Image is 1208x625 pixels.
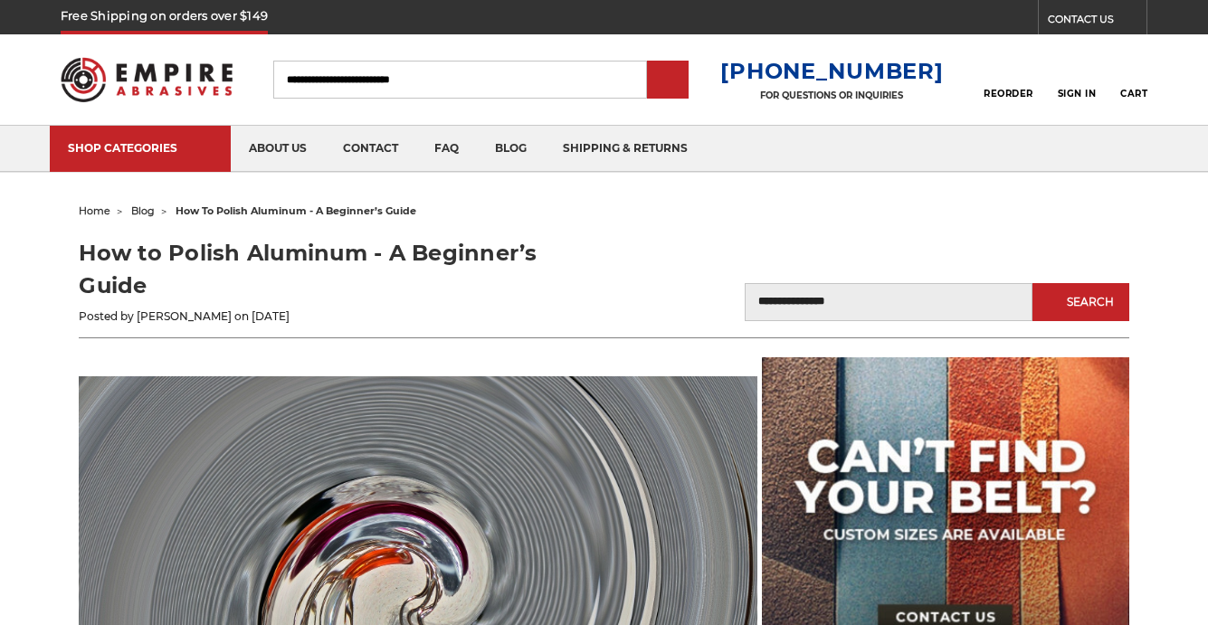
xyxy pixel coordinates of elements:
[176,204,416,217] span: how to polish aluminum - a beginner’s guide
[720,58,943,84] a: [PHONE_NUMBER]
[79,204,110,217] a: home
[131,204,155,217] a: blog
[984,60,1033,99] a: Reorder
[477,126,545,172] a: blog
[1120,88,1147,99] span: Cart
[545,126,706,172] a: shipping & returns
[79,237,604,302] h1: How to Polish Aluminum - A Beginner’s Guide
[68,141,213,155] div: SHOP CATEGORIES
[984,88,1033,99] span: Reorder
[1058,88,1097,99] span: Sign In
[325,126,416,172] a: contact
[79,308,604,325] p: Posted by [PERSON_NAME] on [DATE]
[650,62,686,99] input: Submit
[61,46,233,113] img: Empire Abrasives
[1120,60,1147,99] a: Cart
[1048,9,1146,34] a: CONTACT US
[416,126,477,172] a: faq
[720,90,943,101] p: FOR QUESTIONS OR INQUIRIES
[1067,296,1114,308] span: Search
[1032,283,1128,321] button: Search
[231,126,325,172] a: about us
[50,126,231,172] a: SHOP CATEGORIES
